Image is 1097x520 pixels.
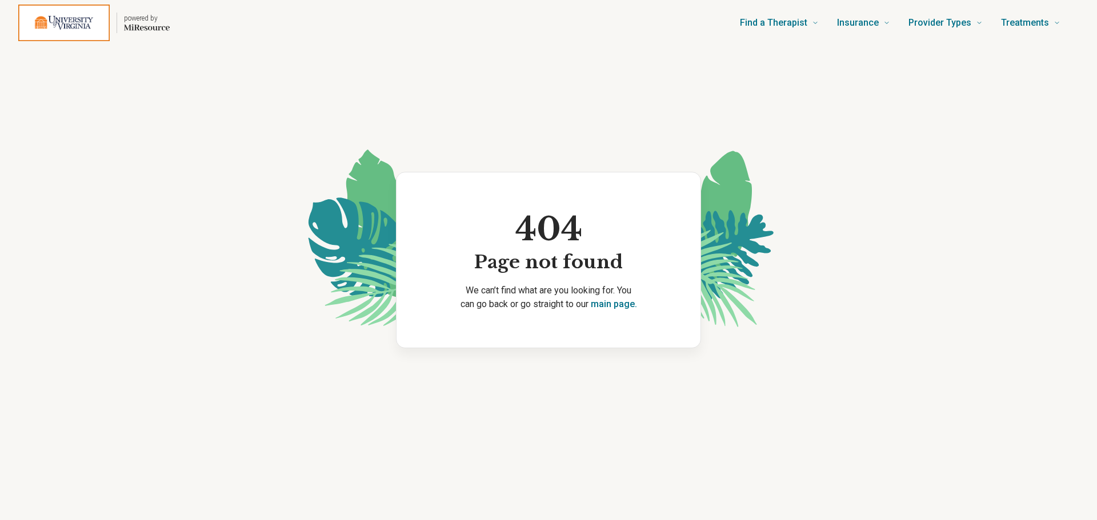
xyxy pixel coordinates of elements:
span: Provider Types [908,15,971,31]
span: 404 [474,209,623,251]
a: main page. [591,299,637,309]
span: Find a Therapist [740,15,807,31]
span: Treatments [1001,15,1049,31]
span: Page not found [474,251,623,275]
p: We can’t find what are you looking for. You can go back or go straight to our [415,284,682,311]
a: Home page [18,5,170,41]
span: Insurance [837,15,879,31]
p: powered by [124,14,170,23]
